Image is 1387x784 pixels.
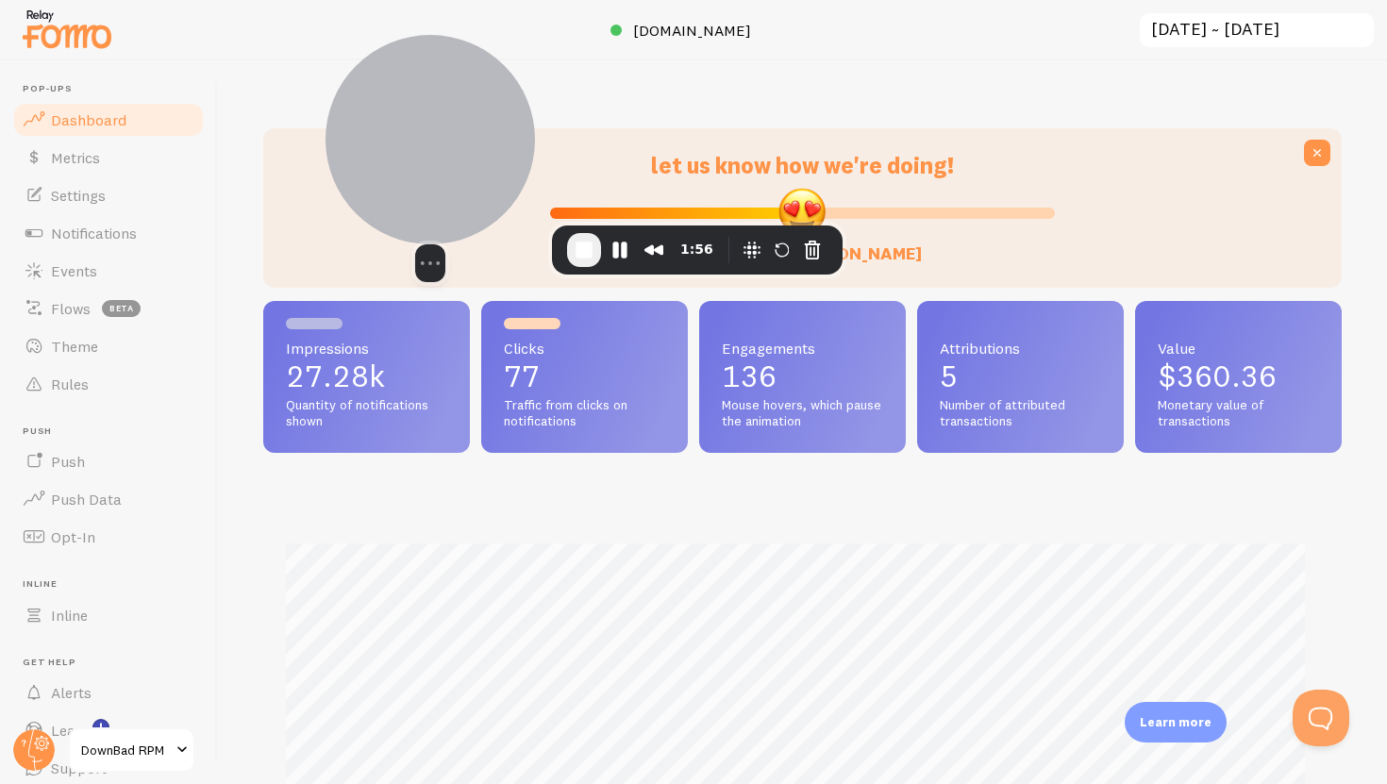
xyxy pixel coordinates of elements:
a: Dashboard [11,101,206,139]
span: beta [102,300,141,317]
span: Inline [23,578,206,591]
p: 136 [722,361,883,392]
span: Learn [51,721,90,740]
a: Theme [11,327,206,365]
a: Opt-In [11,518,206,556]
p: 5 [940,361,1101,392]
span: Rules [51,375,89,393]
span: Impressions [286,341,447,356]
div: Learn more [1125,702,1227,742]
span: Engagements [722,341,883,356]
span: Notifications [51,224,137,242]
span: DownBad RPM [81,739,171,761]
span: Attributions [940,341,1101,356]
svg: <p>Watch New Feature Tutorials!</p> [92,719,109,736]
span: Quantity of notifications shown [286,397,447,430]
span: Inline [51,606,88,625]
img: fomo-relay-logo-orange.svg [20,5,114,53]
span: Clicks [504,341,665,356]
p: 77 [504,361,665,392]
span: Value [1158,341,1319,356]
p: Learn more [1140,713,1212,731]
a: Settings [11,176,206,214]
span: Pop-ups [23,83,206,95]
a: Alerts [11,674,206,711]
a: Flows beta [11,290,206,327]
span: Push [51,452,85,471]
span: let us know how we're doing! [651,151,954,179]
span: Monetary value of transactions [1158,397,1319,430]
img: emoji.png [777,186,827,237]
span: Settings [51,186,106,205]
a: Notifications [11,214,206,252]
span: Opt-In [51,527,95,546]
a: Metrics [11,139,206,176]
span: Mouse hovers, which pause the animation [722,397,883,430]
span: Alerts [51,683,92,702]
span: Get Help [23,657,206,669]
a: DownBad RPM [68,727,195,773]
a: Inline [11,596,206,634]
a: Push [11,442,206,480]
span: Number of attributed transactions [940,397,1101,430]
a: Events [11,252,206,290]
span: Theme [51,337,98,356]
span: Events [51,261,97,280]
a: Learn [11,711,206,749]
span: Dashboard [51,110,126,129]
span: Traffic from clicks on notifications [504,397,665,430]
a: Push Data [11,480,206,518]
p: 27.28k [286,361,447,392]
a: Rules [11,365,206,403]
span: $360.36 [1158,358,1277,394]
span: Metrics [51,148,100,167]
label: i'm fine with [PERSON_NAME] [684,225,922,265]
span: Push Data [51,490,122,509]
span: Push [23,425,206,438]
iframe: Help Scout Beacon - Open [1293,690,1349,746]
span: Flows [51,299,91,318]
